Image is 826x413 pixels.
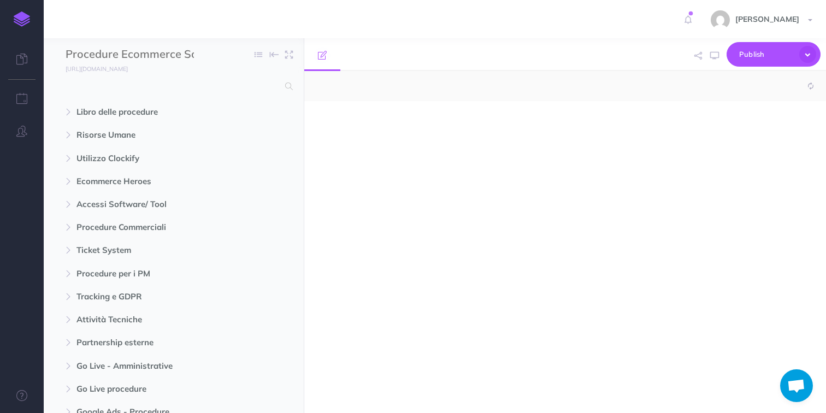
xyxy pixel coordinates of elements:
[66,76,279,96] input: Search
[76,336,225,349] span: Partnership esterne
[76,152,225,165] span: Utilizzo Clockify
[14,11,30,27] img: logo-mark.svg
[76,267,225,280] span: Procedure per i PM
[66,65,128,73] small: [URL][DOMAIN_NAME]
[711,10,730,29] img: 0bad668c83d50851a48a38b229b40e4a.jpg
[76,221,225,234] span: Procedure Commerciali
[76,198,225,211] span: Accessi Software/ Tool
[780,369,813,402] a: Aprire la chat
[739,46,794,63] span: Publish
[76,382,225,396] span: Go Live procedure
[727,42,821,67] button: Publish
[730,14,805,24] span: [PERSON_NAME]
[76,290,225,303] span: Tracking e GDPR
[76,313,225,326] span: Attività Tecniche
[76,244,225,257] span: Ticket System
[66,46,194,63] input: Documentation Name
[76,105,225,119] span: Libro delle procedure
[76,128,225,141] span: Risorse Umane
[76,175,225,188] span: Ecommerce Heroes
[76,359,225,373] span: Go Live - Amministrative
[44,63,139,74] a: [URL][DOMAIN_NAME]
